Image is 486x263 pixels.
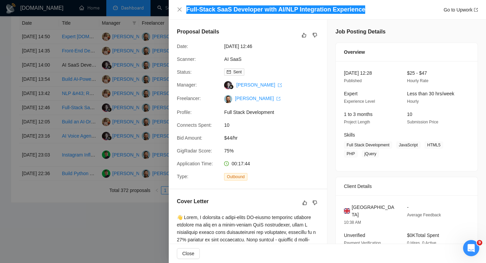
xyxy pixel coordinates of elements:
span: Submission Price [407,120,438,124]
span: PHP [344,150,358,158]
span: GigRadar Score: [177,148,212,153]
span: [DATE] 12:46 [224,43,325,50]
span: Skills [344,132,355,138]
span: Experience Level [344,99,375,104]
span: 9 [477,240,482,245]
span: 10 [407,112,412,117]
img: 🇬🇧 [344,207,350,215]
span: $0K Total Spent [407,233,439,238]
span: JavaScript [396,141,421,149]
a: [PERSON_NAME] export [235,96,280,101]
span: Date: [177,44,188,49]
span: Hourly [407,99,419,104]
span: HTML5 [425,141,443,149]
h4: Full-Stack SaaS Developer with AI/NLP Integration Experience [186,5,365,14]
span: Project Length [344,120,370,124]
span: Full Stack Development [344,141,392,149]
span: Expert [344,91,357,96]
span: jQuery [362,150,379,158]
span: 75% [224,147,325,154]
span: Freelancer: [177,96,201,101]
iframe: Intercom live chat [463,240,479,256]
span: Type: [177,174,188,179]
span: Close [182,250,194,257]
span: clock-circle [224,161,229,166]
span: Less than 30 hrs/week [407,91,454,96]
h5: Job Posting Details [335,28,385,36]
span: 00:17:44 [232,161,250,166]
button: dislike [311,31,319,39]
img: c1-JWQDXWEy3CnA6sRtFzzU22paoDq5cZnWyBNc3HWqwvuW0qNnjm1CMP-YmbEEtPC [224,95,232,103]
span: like [302,200,307,206]
span: Overview [344,48,365,56]
span: export [276,97,280,101]
div: Client Details [344,177,469,195]
span: Average Feedback [407,213,441,217]
span: Bid Amount: [177,135,202,141]
span: Payment Verification [344,241,381,245]
span: export [278,83,282,87]
span: Full Stack Development [224,109,325,116]
button: like [300,31,308,39]
button: Close [177,248,200,259]
span: 0 Hires, 0 Active [407,241,436,245]
span: Scanner: [177,56,196,62]
span: Published [344,78,362,83]
span: like [302,32,306,38]
a: Go to Upworkexport [443,7,478,13]
span: Manager: [177,82,197,88]
span: 1 to 3 months [344,112,373,117]
span: close [177,7,182,12]
span: [DATE] 12:28 [344,70,372,76]
span: Status: [177,69,192,75]
a: AI SaaS [224,56,241,62]
span: 10:38 AM [344,220,361,225]
h5: Cover Letter [177,197,209,206]
span: $25 - $47 [407,70,427,76]
span: [GEOGRAPHIC_DATA] [352,204,396,218]
h5: Proposal Details [177,28,219,36]
span: Connects Spent: [177,122,212,128]
span: dislike [313,200,317,206]
button: Close [177,7,182,13]
span: Unverified [344,233,365,238]
img: gigradar-bm.png [229,85,234,89]
span: Outbound [224,173,247,181]
a: [PERSON_NAME] export [236,82,282,88]
button: like [301,199,309,207]
span: dislike [313,32,317,38]
span: 10 [224,121,325,129]
span: mail [227,70,231,74]
span: Application Time: [177,161,213,166]
span: Sent [233,70,242,74]
span: Hourly Rate [407,78,428,83]
span: - [407,205,409,210]
span: export [474,8,478,12]
span: $44/hr [224,134,325,142]
span: Profile: [177,110,192,115]
button: dislike [311,199,319,207]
